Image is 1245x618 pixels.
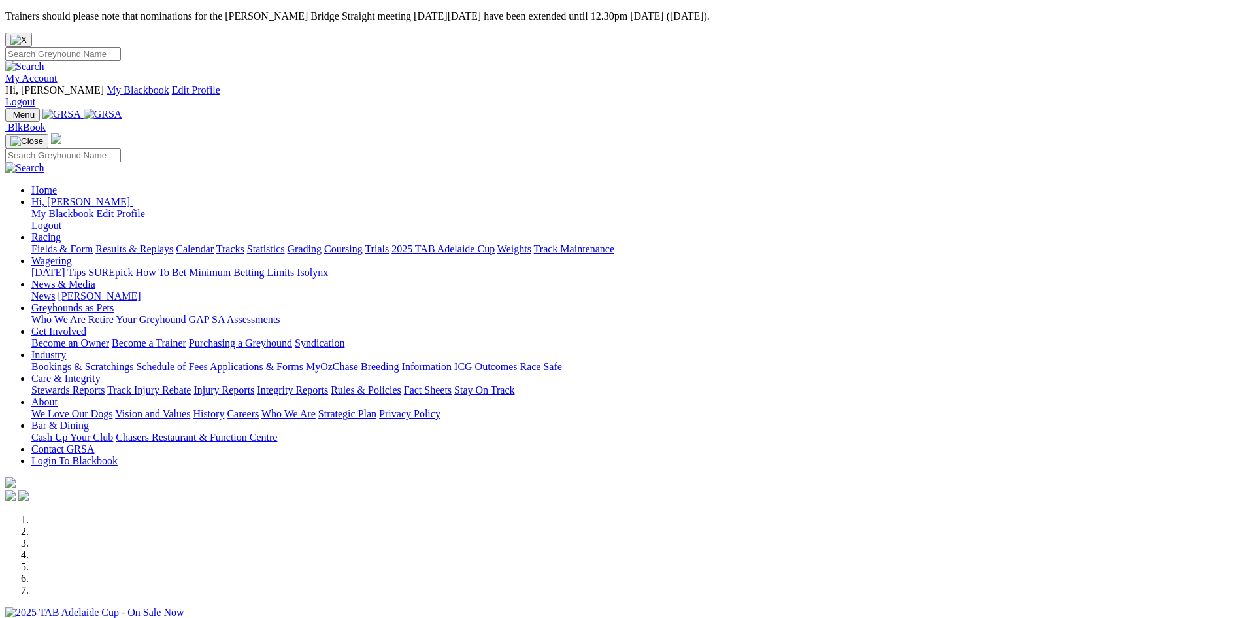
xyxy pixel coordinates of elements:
[13,110,35,120] span: Menu
[5,47,121,61] input: Search
[318,408,376,419] a: Strategic Plan
[136,267,187,278] a: How To Bet
[31,243,93,254] a: Fields & Form
[331,385,401,396] a: Rules & Policies
[324,243,363,254] a: Coursing
[31,326,86,337] a: Get Involved
[84,109,122,120] img: GRSA
[31,385,1240,396] div: Care & Integrity
[5,108,40,122] button: Toggle navigation
[5,162,44,174] img: Search
[31,290,55,301] a: News
[31,302,114,313] a: Greyhounds as Pets
[31,385,105,396] a: Stewards Reports
[51,133,61,144] img: logo-grsa-white.png
[112,337,186,349] a: Become a Trainer
[5,122,46,133] a: BlkBook
[5,477,16,488] img: logo-grsa-white.png
[295,337,344,349] a: Syndication
[5,134,48,148] button: Toggle navigation
[31,361,1240,373] div: Industry
[189,314,280,325] a: GAP SA Assessments
[31,184,57,196] a: Home
[31,196,133,207] a: Hi, [PERSON_NAME]
[115,408,190,419] a: Vision and Values
[95,243,173,254] a: Results & Replays
[31,337,109,349] a: Become an Owner
[297,267,328,278] a: Isolynx
[189,337,292,349] a: Purchasing a Greyhound
[210,361,303,372] a: Applications & Forms
[5,96,35,107] a: Logout
[8,122,46,133] span: BlkBook
[5,33,32,47] button: Close
[58,290,141,301] a: [PERSON_NAME]
[31,314,1240,326] div: Greyhounds as Pets
[88,267,133,278] a: SUREpick
[31,349,66,360] a: Industry
[306,361,358,372] a: MyOzChase
[107,84,169,95] a: My Blackbook
[31,443,94,455] a: Contact GRSA
[176,243,214,254] a: Calendar
[31,267,86,278] a: [DATE] Tips
[5,61,44,73] img: Search
[31,279,95,290] a: News & Media
[520,361,561,372] a: Race Safe
[31,290,1240,302] div: News & Media
[31,408,112,419] a: We Love Our Dogs
[497,243,531,254] a: Weights
[31,208,94,219] a: My Blackbook
[257,385,328,396] a: Integrity Reports
[391,243,495,254] a: 2025 TAB Adelaide Cup
[31,361,133,372] a: Bookings & Scratchings
[31,243,1240,255] div: Racing
[31,196,130,207] span: Hi, [PERSON_NAME]
[404,385,452,396] a: Fact Sheets
[31,220,61,231] a: Logout
[5,84,1240,108] div: My Account
[31,396,58,407] a: About
[107,385,191,396] a: Track Injury Rebate
[5,490,16,501] img: facebook.svg
[31,432,113,443] a: Cash Up Your Club
[361,361,452,372] a: Breeding Information
[31,373,101,384] a: Care & Integrity
[88,314,186,325] a: Retire Your Greyhound
[31,232,61,243] a: Racing
[172,84,220,95] a: Edit Profile
[18,490,29,501] img: twitter.svg
[31,455,118,466] a: Login To Blackbook
[454,361,517,372] a: ICG Outcomes
[42,109,81,120] img: GRSA
[288,243,322,254] a: Grading
[31,255,72,266] a: Wagering
[454,385,514,396] a: Stay On Track
[365,243,389,254] a: Trials
[31,432,1240,443] div: Bar & Dining
[31,314,86,325] a: Who We Are
[261,408,316,419] a: Who We Are
[10,35,27,45] img: X
[227,408,259,419] a: Careers
[534,243,614,254] a: Track Maintenance
[136,361,207,372] a: Schedule of Fees
[216,243,244,254] a: Tracks
[31,337,1240,349] div: Get Involved
[5,10,1240,22] p: Trainers should please note that nominations for the [PERSON_NAME] Bridge Straight meeting [DATE]...
[5,73,58,84] a: My Account
[193,385,254,396] a: Injury Reports
[193,408,224,419] a: History
[10,136,43,146] img: Close
[31,420,89,431] a: Bar & Dining
[31,408,1240,420] div: About
[97,208,145,219] a: Edit Profile
[5,148,121,162] input: Search
[247,243,285,254] a: Statistics
[379,408,440,419] a: Privacy Policy
[116,432,277,443] a: Chasers Restaurant & Function Centre
[189,267,294,278] a: Minimum Betting Limits
[5,84,104,95] span: Hi, [PERSON_NAME]
[31,208,1240,232] div: Hi, [PERSON_NAME]
[31,267,1240,279] div: Wagering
